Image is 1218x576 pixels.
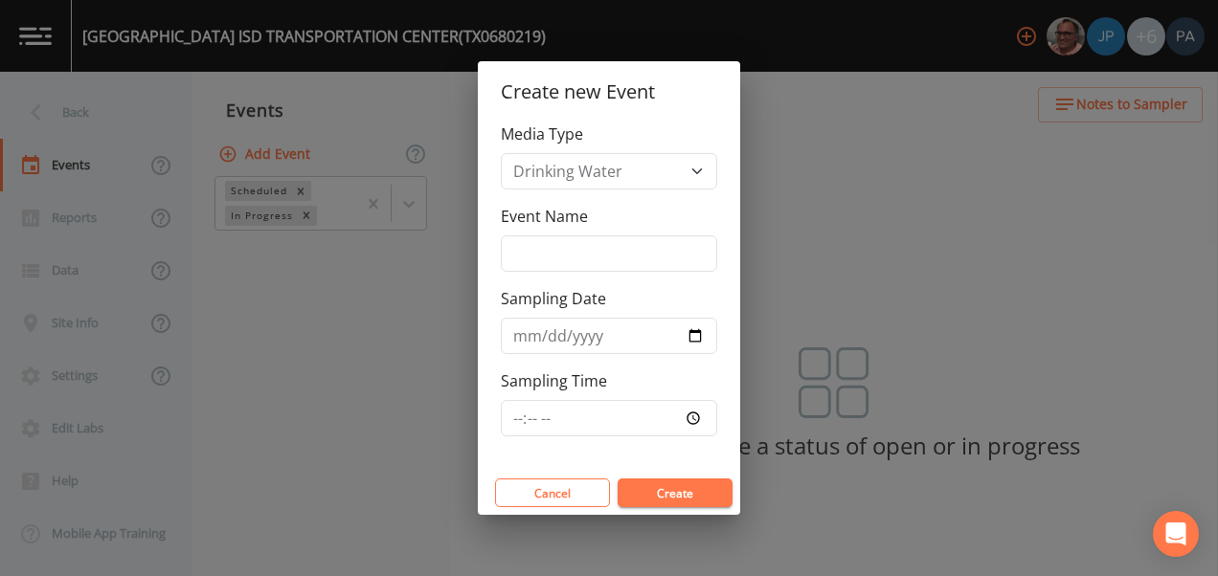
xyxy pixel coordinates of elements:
[1153,511,1199,557] div: Open Intercom Messenger
[501,369,607,392] label: Sampling Time
[501,205,588,228] label: Event Name
[501,287,606,310] label: Sampling Date
[478,61,740,122] h2: Create new Event
[618,478,733,507] button: Create
[501,122,583,145] label: Media Type
[495,478,610,507] button: Cancel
